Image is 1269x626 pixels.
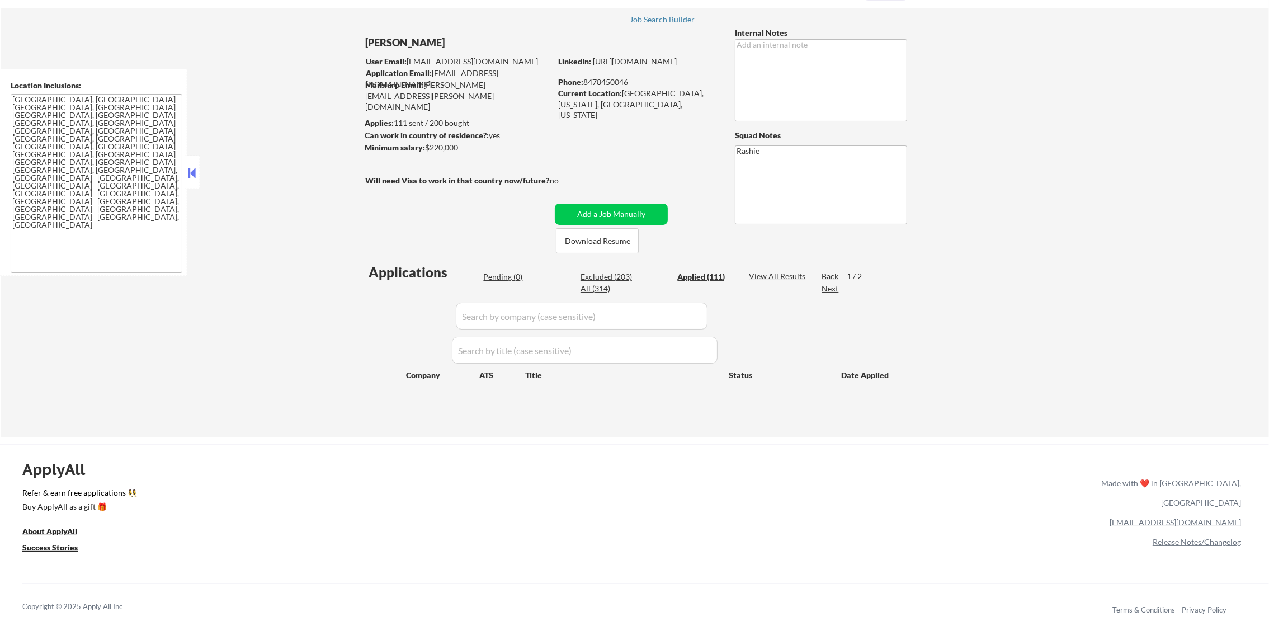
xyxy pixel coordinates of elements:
[822,283,839,294] div: Next
[630,16,695,23] div: Job Search Builder
[456,303,707,330] input: Search by company (case sensitive)
[550,175,582,186] div: no
[735,130,907,141] div: Squad Notes
[1097,473,1241,512] div: Made with ❤️ in [GEOGRAPHIC_DATA], [GEOGRAPHIC_DATA]
[630,15,695,26] a: Job Search Builder
[11,80,183,91] div: Location Inclusions:
[558,77,716,88] div: 8478450046
[365,118,394,128] strong: Applies:
[22,525,93,539] a: About ApplyAll
[581,271,636,283] div: Excluded (203)
[22,501,134,515] a: Buy ApplyAll as a gift 🎁
[558,88,716,121] div: [GEOGRAPHIC_DATA], [US_STATE], [GEOGRAPHIC_DATA], [US_STATE]
[735,27,907,39] div: Internal Notes
[558,57,591,66] strong: LinkedIn:
[847,271,872,282] div: 1 / 2
[365,79,551,112] div: [PERSON_NAME][EMAIL_ADDRESS][PERSON_NAME][DOMAIN_NAME]
[479,370,525,381] div: ATS
[365,143,425,152] strong: Minimum salary:
[581,283,636,294] div: All (314)
[22,543,78,552] u: Success Stories
[365,80,423,90] strong: Mailslurp Email:
[1153,537,1241,547] a: Release Notes/Changelog
[593,57,677,66] a: [URL][DOMAIN_NAME]
[822,271,839,282] div: Back
[365,117,551,129] div: 111 sent / 200 bought
[452,337,718,364] input: Search by title (case sensitive)
[22,489,867,501] a: Refer & earn free applications 👯‍♀️
[1112,605,1175,614] a: Terms & Conditions
[729,365,825,385] div: Status
[366,68,551,90] div: [EMAIL_ADDRESS][DOMAIN_NAME]
[365,130,548,141] div: yes
[22,542,93,556] a: Success Stories
[365,130,489,140] strong: Can work in country of residence?:
[556,228,639,253] button: Download Resume
[22,526,77,536] u: About ApplyAll
[1110,517,1241,527] a: [EMAIL_ADDRESS][DOMAIN_NAME]
[1182,605,1226,614] a: Privacy Policy
[483,271,539,283] div: Pending (0)
[558,77,583,87] strong: Phone:
[365,142,551,153] div: $220,000
[365,36,595,50] div: [PERSON_NAME]
[749,271,809,282] div: View All Results
[841,370,890,381] div: Date Applied
[369,266,479,279] div: Applications
[365,176,551,185] strong: Will need Visa to work in that country now/future?:
[677,271,733,283] div: Applied (111)
[22,460,98,479] div: ApplyAll
[558,88,622,98] strong: Current Location:
[525,370,718,381] div: Title
[22,503,134,511] div: Buy ApplyAll as a gift 🎁
[366,68,432,78] strong: Application Email:
[22,601,151,613] div: Copyright © 2025 Apply All Inc
[366,57,407,66] strong: User Email:
[555,204,668,225] button: Add a Job Manually
[406,370,479,381] div: Company
[366,56,551,67] div: [EMAIL_ADDRESS][DOMAIN_NAME]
